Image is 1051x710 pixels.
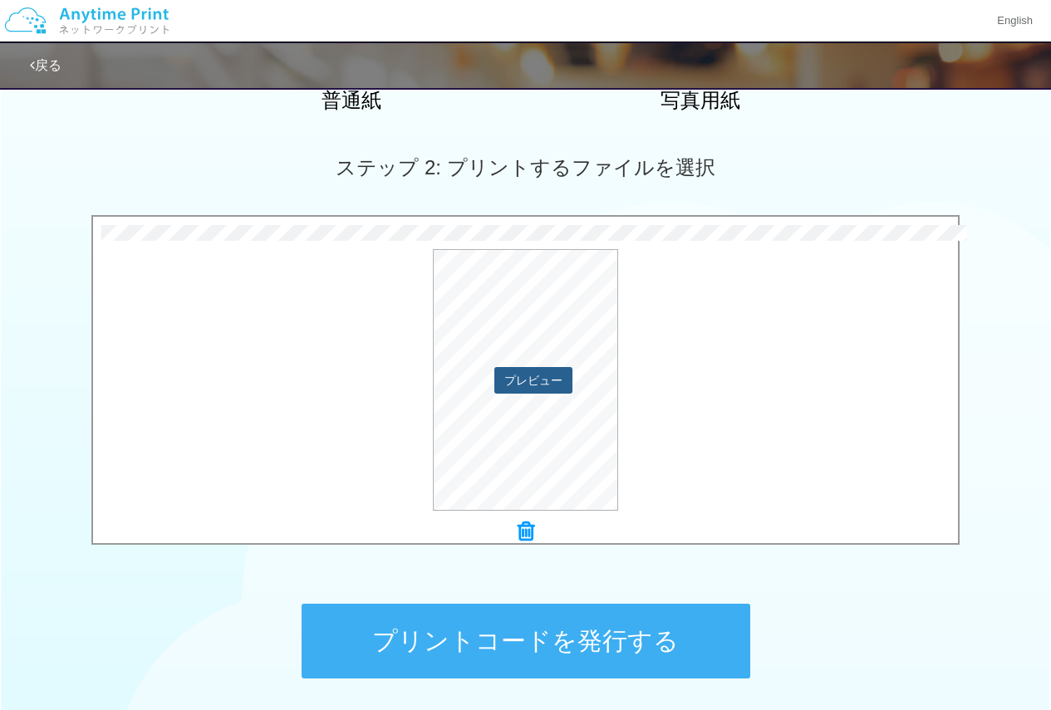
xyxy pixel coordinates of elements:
span: ステップ 2: プリントするファイルを選択 [336,156,715,179]
button: プリントコードを発行する [302,604,750,678]
h2: 普通紙 [206,90,497,111]
button: プレビュー [494,367,572,394]
a: 戻る [30,58,61,72]
h2: 写真用紙 [555,90,846,111]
